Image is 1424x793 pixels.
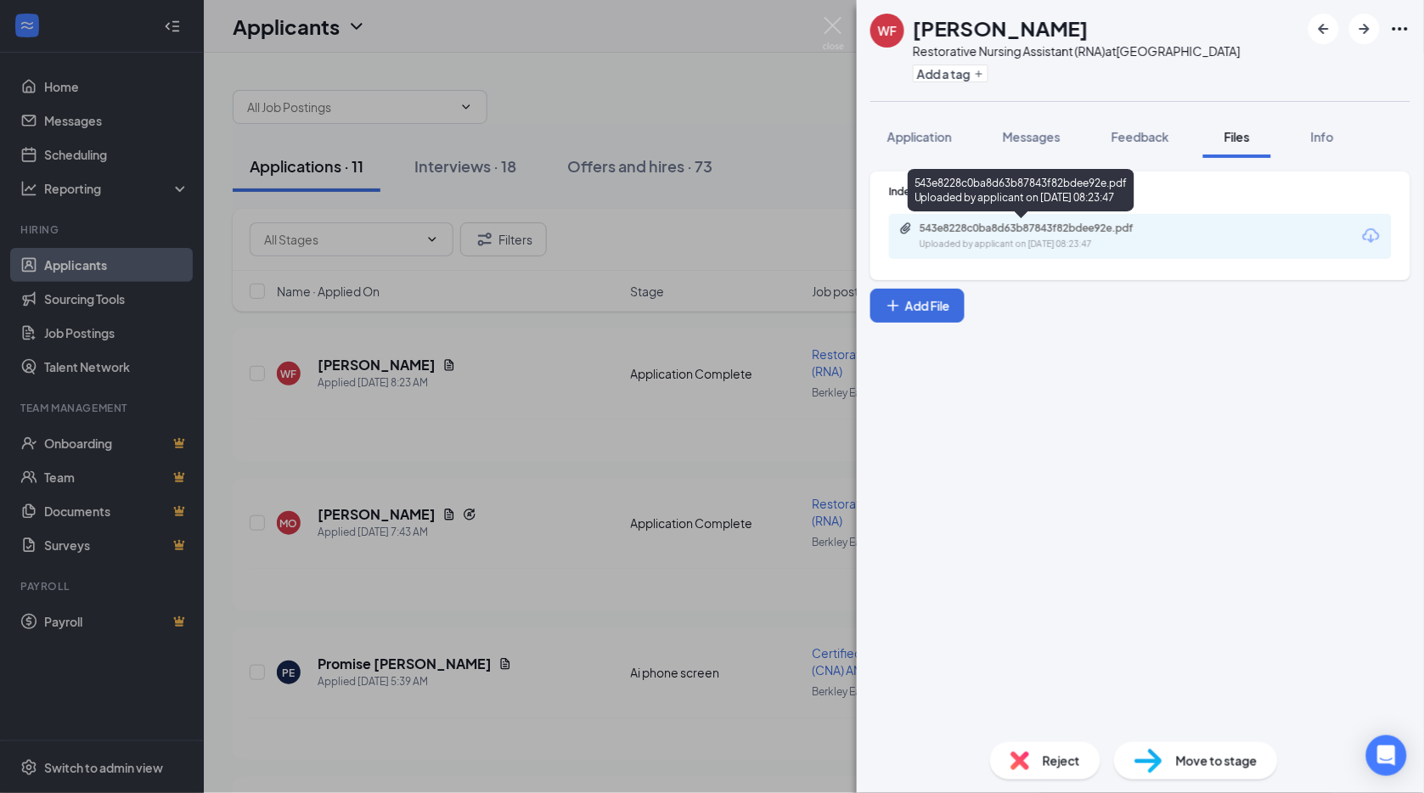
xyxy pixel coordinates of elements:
span: Move to stage [1176,751,1258,770]
svg: Ellipses [1390,19,1410,39]
h1: [PERSON_NAME] [913,14,1089,42]
span: Messages [1003,129,1061,144]
span: Info [1311,129,1334,144]
button: ArrowRight [1349,14,1380,44]
button: Add FilePlus [870,289,965,323]
div: Open Intercom Messenger [1366,735,1407,776]
span: Reject [1043,751,1080,770]
div: Restorative Nursing Assistant (RNA) at [GEOGRAPHIC_DATA] [913,42,1241,59]
div: Indeed Resume [889,184,1392,199]
svg: ArrowLeftNew [1314,19,1334,39]
button: PlusAdd a tag [913,65,988,82]
div: 543e8228c0ba8d63b87843f82bdee92e.pdf [920,222,1157,235]
span: Feedback [1112,129,1169,144]
svg: Plus [885,297,902,314]
div: WF [878,22,897,39]
span: Files [1224,129,1250,144]
span: Application [887,129,952,144]
div: Uploaded by applicant on [DATE] 08:23:47 [920,238,1174,251]
svg: Download [1361,226,1382,246]
a: Paperclip543e8228c0ba8d63b87843f82bdee92e.pdfUploaded by applicant on [DATE] 08:23:47 [899,222,1174,251]
svg: Paperclip [899,222,913,235]
svg: Plus [974,69,984,79]
svg: ArrowRight [1354,19,1375,39]
div: 543e8228c0ba8d63b87843f82bdee92e.pdf Uploaded by applicant on [DATE] 08:23:47 [908,169,1134,211]
button: ArrowLeftNew [1309,14,1339,44]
